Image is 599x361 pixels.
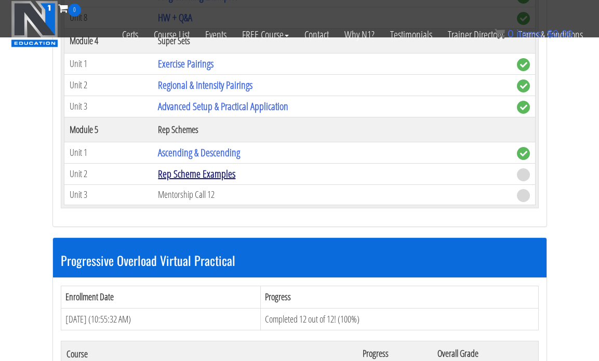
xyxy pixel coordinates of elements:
[508,28,513,39] span: 0
[11,1,58,47] img: n1-education
[64,163,153,184] td: Unit 2
[158,78,252,92] a: Regional & Intensity Pairings
[61,253,539,267] h3: Progressive Overload Virtual Practical
[158,57,214,71] a: Exercise Pairings
[153,184,511,205] td: Mentorship Call 12
[153,117,511,142] th: Rep Schemes
[64,74,153,96] td: Unit 2
[547,28,573,39] bdi: 0.00
[234,17,297,53] a: FREE Course
[64,53,153,74] td: Unit 1
[64,142,153,163] td: Unit 1
[337,17,382,53] a: Why N1?
[516,28,544,39] span: items:
[517,147,530,160] span: complete
[158,145,240,159] a: Ascending & Descending
[64,184,153,205] td: Unit 3
[260,308,538,330] td: Completed 12 out of 12! (100%)
[440,17,511,53] a: Trainer Directory
[495,28,573,39] a: 0 items: $0.00
[260,286,538,309] th: Progress
[114,17,146,53] a: Certs
[382,17,440,53] a: Testimonials
[61,286,260,309] th: Enrollment Date
[58,1,81,15] a: 0
[495,29,505,39] img: icon11.png
[64,117,153,142] th: Module 5
[68,4,81,17] span: 0
[517,58,530,71] span: complete
[197,17,234,53] a: Events
[517,79,530,92] span: complete
[61,308,260,330] td: [DATE] (10:55:32 AM)
[146,17,197,53] a: Course List
[64,96,153,117] td: Unit 3
[297,17,337,53] a: Contact
[511,17,591,53] a: Terms & Conditions
[547,28,553,39] span: $
[158,99,288,113] a: Advanced Setup & Practical Application
[517,101,530,114] span: complete
[158,167,235,181] a: Rep Scheme Examples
